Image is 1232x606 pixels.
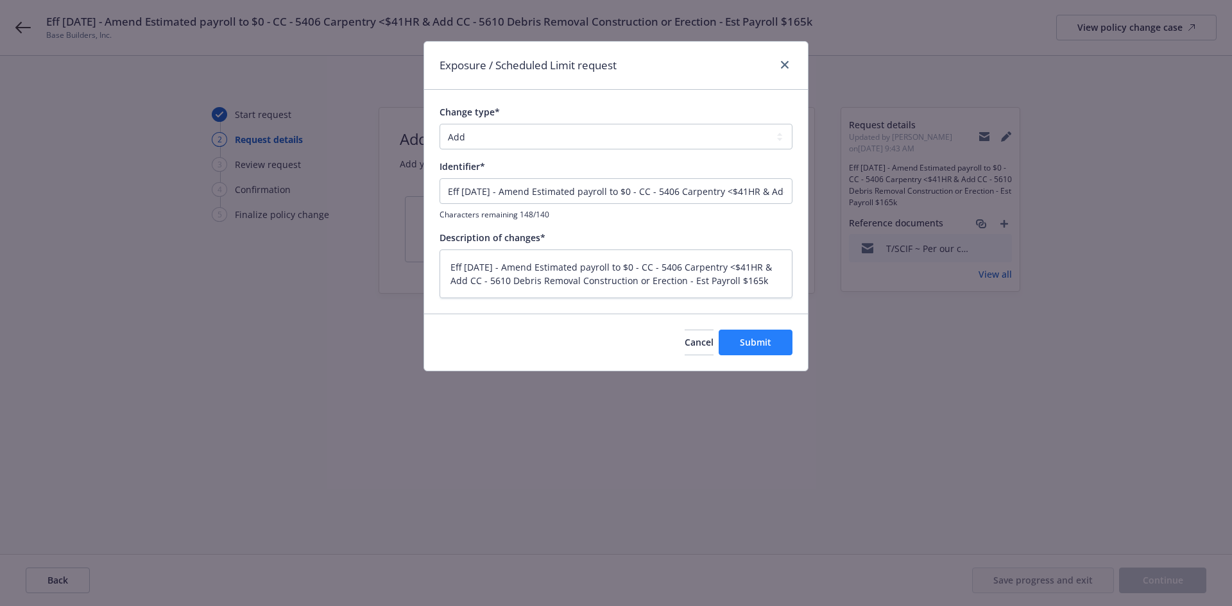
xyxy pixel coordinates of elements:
textarea: Eff [DATE] - Amend Estimated payroll to $0 - CC - 5406 Carpentry <$41HR & Add CC - 5610 Debris Re... [440,249,792,298]
span: Identifier* [440,160,485,173]
button: Submit [719,330,792,355]
span: Description of changes* [440,231,545,244]
span: Submit [740,336,771,348]
span: Characters remaining 148/140 [440,209,792,220]
a: close [777,57,792,72]
button: Cancel [685,330,714,355]
span: Cancel [685,336,714,348]
h1: Exposure / Scheduled Limit request [440,57,617,74]
span: Change type* [440,106,500,118]
input: This will be shown in the policy change history list for your reference. [440,178,792,204]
